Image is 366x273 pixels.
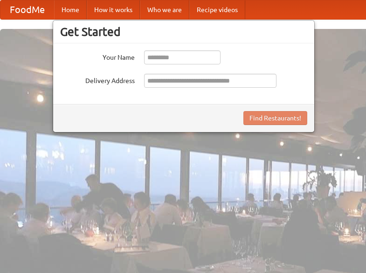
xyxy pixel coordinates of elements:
[0,0,54,19] a: FoodMe
[243,111,307,125] button: Find Restaurants!
[60,25,307,39] h3: Get Started
[60,50,135,62] label: Your Name
[140,0,189,19] a: Who we are
[87,0,140,19] a: How it works
[54,0,87,19] a: Home
[189,0,245,19] a: Recipe videos
[60,74,135,85] label: Delivery Address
